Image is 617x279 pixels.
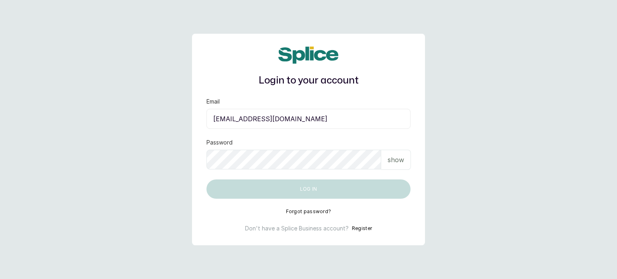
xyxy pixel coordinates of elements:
button: Register [352,224,372,232]
button: Forgot password? [286,208,331,215]
p: show [388,155,404,165]
label: Password [206,138,233,147]
p: Don't have a Splice Business account? [245,224,349,232]
input: email@acme.com [206,109,411,129]
button: Log in [206,179,411,199]
label: Email [206,98,220,106]
h1: Login to your account [206,73,411,88]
